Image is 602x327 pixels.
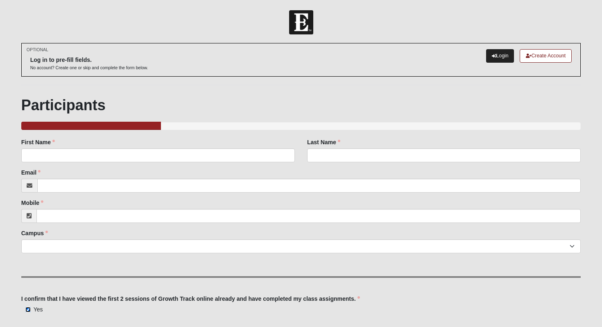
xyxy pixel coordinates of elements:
[21,168,41,177] label: Email
[21,229,48,237] label: Campus
[30,65,148,71] p: No account? Create one or skip and complete the form below.
[21,199,43,207] label: Mobile
[307,138,340,146] label: Last Name
[34,306,43,313] span: Yes
[21,138,55,146] label: First Name
[21,96,581,114] h1: Participants
[21,295,360,303] label: I confirm that I have viewed the first 2 sessions of Growth Track online already and have complet...
[30,57,148,64] h6: Log in to pre-fill fields.
[486,49,514,63] a: Login
[289,10,313,34] img: Church of Eleven22 Logo
[520,49,572,63] a: Create Account
[25,307,31,312] input: Yes
[27,47,48,53] small: OPTIONAL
